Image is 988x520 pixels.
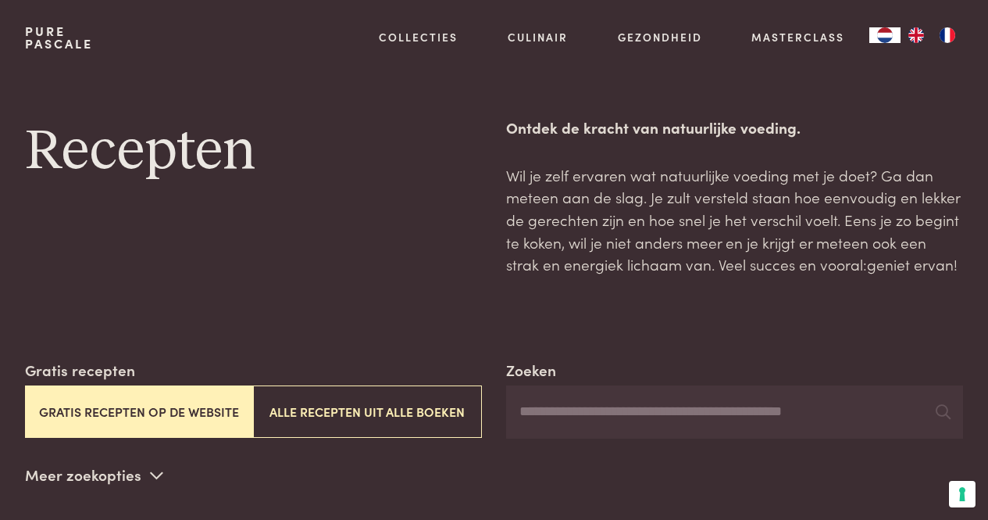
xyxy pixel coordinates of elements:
[869,27,901,43] div: Language
[901,27,932,43] a: EN
[506,164,963,276] p: Wil je zelf ervaren wat natuurlijke voeding met je doet? Ga dan meteen aan de slag. Je zult verst...
[901,27,963,43] ul: Language list
[508,29,568,45] a: Culinair
[949,481,976,507] button: Uw voorkeuren voor toestemming voor trackingtechnologieën
[25,117,482,187] h1: Recepten
[25,359,135,382] label: Gratis recepten
[25,464,163,487] p: Meer zoekopties
[869,27,963,43] aside: Language selected: Nederlands
[253,386,481,438] button: Alle recepten uit alle boeken
[932,27,963,43] a: FR
[25,25,93,50] a: PurePascale
[379,29,458,45] a: Collecties
[25,386,253,438] button: Gratis recepten op de website
[506,359,556,382] label: Zoeken
[751,29,844,45] a: Masterclass
[506,117,801,138] strong: Ontdek de kracht van natuurlijke voeding.
[618,29,702,45] a: Gezondheid
[869,27,901,43] a: NL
